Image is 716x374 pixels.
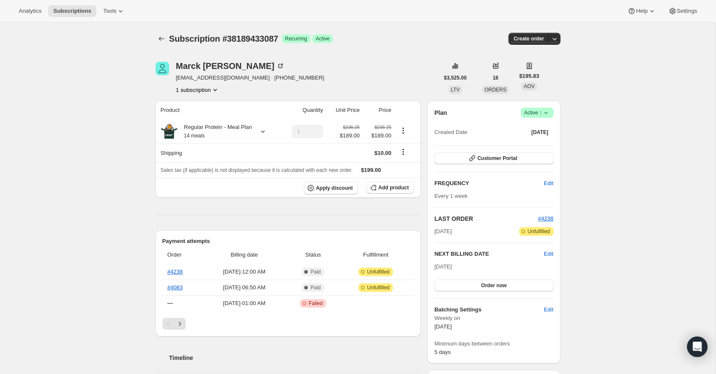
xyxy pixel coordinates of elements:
[289,251,338,259] span: Status
[519,72,539,80] span: $195.83
[374,150,391,156] span: $10.00
[434,250,544,258] h2: NEXT BILLING DATE
[531,129,549,136] span: [DATE]
[514,35,544,42] span: Create order
[539,303,558,317] button: Edit
[524,83,534,89] span: AOV
[396,126,410,135] button: Product actions
[167,284,183,291] a: #4083
[538,214,553,223] button: #4238
[434,193,468,199] span: Every 1 week
[156,33,167,45] button: Subscriptions
[375,125,391,130] small: $236.25
[205,299,283,308] span: [DATE] · 01:00 AM
[103,8,116,14] span: Tools
[362,101,394,120] th: Price
[434,323,452,330] span: [DATE]
[439,72,472,84] button: $3,525.00
[176,86,219,94] button: Product actions
[53,8,91,14] span: Subscriptions
[162,237,414,246] h2: Payment attempts
[444,74,467,81] span: $3,525.00
[434,152,553,164] button: Customer Portal
[326,101,362,120] th: Unit Price
[316,35,330,42] span: Active
[434,108,447,117] h2: Plan
[434,179,544,188] h2: FREQUENCY
[178,123,252,140] div: Regular Protein - Meal Plan
[663,5,702,17] button: Settings
[485,87,506,93] span: ORDERS
[434,305,544,314] h6: Batching Settings
[161,167,353,173] span: Sales tax (if applicable) is not displayed because it is calculated with each new order.
[434,214,538,223] h2: LAST ORDER
[687,337,707,357] div: Open Intercom Messenger
[434,280,553,291] button: Order now
[538,215,553,222] a: #4238
[477,155,517,162] span: Customer Portal
[176,62,285,70] div: Marck [PERSON_NAME]
[481,282,507,289] span: Order now
[544,305,553,314] span: Edit
[340,131,360,140] span: $189.00
[162,246,203,264] th: Order
[176,74,324,82] span: [EMAIL_ADDRESS][DOMAIN_NAME] · [PHONE_NUMBER]
[488,72,503,84] button: 18
[528,228,550,235] span: Unfulfilled
[205,283,283,292] span: [DATE] · 06:50 AM
[309,300,323,307] span: Failed
[540,109,541,116] span: |
[365,131,391,140] span: $189.00
[285,35,307,42] span: Recurring
[174,318,186,330] button: Next
[167,268,183,275] a: #4238
[156,101,280,120] th: Product
[280,101,326,120] th: Quantity
[544,179,553,188] span: Edit
[310,284,320,291] span: Paid
[367,284,390,291] span: Unfulfilled
[434,349,450,355] span: 5 days
[451,87,460,93] span: LTV
[524,108,550,117] span: Active
[526,126,554,138] button: [DATE]
[434,227,452,236] span: [DATE]
[167,300,173,306] span: ---
[361,167,381,173] span: $199.00
[169,34,278,43] span: Subscription #38189433087
[48,5,96,17] button: Subscriptions
[156,62,169,75] span: Marck Alexandre
[169,354,421,362] h2: Timeline
[434,263,452,270] span: [DATE]
[343,125,360,130] small: $236.25
[316,185,353,191] span: Apply discount
[14,5,46,17] button: Analytics
[184,133,205,139] small: 14 meals
[161,123,178,140] img: product img
[310,268,320,275] span: Paid
[156,143,280,162] th: Shipping
[378,184,409,191] span: Add product
[396,147,410,157] button: Shipping actions
[343,251,409,259] span: Fulfillment
[205,251,283,259] span: Billing date
[493,74,498,81] span: 18
[205,268,283,276] span: [DATE] · 12:00 AM
[508,33,549,45] button: Create order
[367,182,414,194] button: Add product
[162,318,414,330] nav: Pagination
[434,340,553,348] span: Minimum days between orders
[544,250,553,258] button: Edit
[677,8,697,14] span: Settings
[434,128,467,137] span: Created Date
[622,5,661,17] button: Help
[19,8,41,14] span: Analytics
[636,8,647,14] span: Help
[367,268,390,275] span: Unfulfilled
[304,182,358,194] button: Apply discount
[539,177,558,190] button: Edit
[434,314,553,323] span: Weekly on
[98,5,130,17] button: Tools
